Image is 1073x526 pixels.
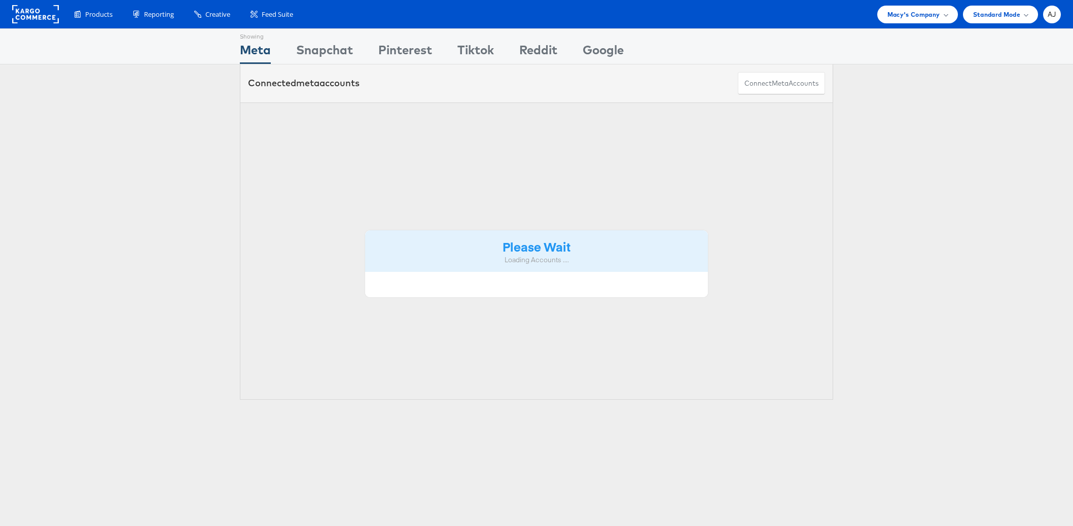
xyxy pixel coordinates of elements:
[1048,11,1056,18] span: AJ
[887,9,940,20] span: Macy's Company
[296,77,319,89] span: meta
[85,10,113,19] span: Products
[583,41,624,64] div: Google
[240,29,271,41] div: Showing
[378,41,432,64] div: Pinterest
[248,77,360,90] div: Connected accounts
[205,10,230,19] span: Creative
[144,10,174,19] span: Reporting
[519,41,557,64] div: Reddit
[240,41,271,64] div: Meta
[772,79,789,88] span: meta
[738,72,825,95] button: ConnectmetaAccounts
[296,41,353,64] div: Snapchat
[373,255,700,265] div: Loading Accounts ....
[503,238,570,255] strong: Please Wait
[973,9,1020,20] span: Standard Mode
[457,41,494,64] div: Tiktok
[262,10,293,19] span: Feed Suite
